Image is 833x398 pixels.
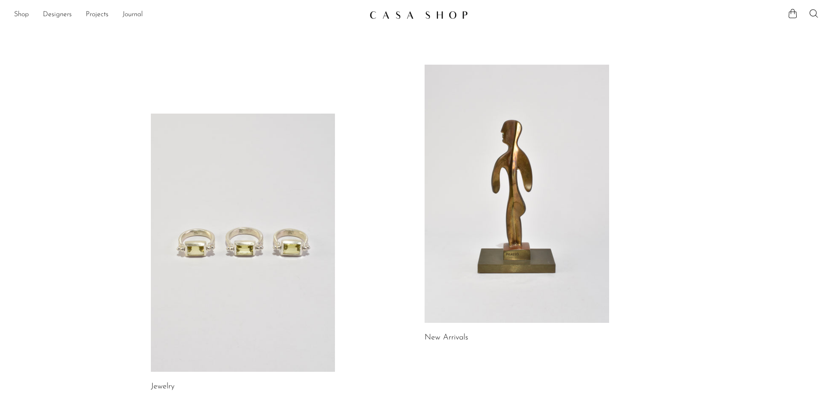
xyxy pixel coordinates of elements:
[14,7,362,22] ul: NEW HEADER MENU
[14,9,29,21] a: Shop
[14,7,362,22] nav: Desktop navigation
[151,383,174,391] a: Jewelry
[43,9,72,21] a: Designers
[86,9,108,21] a: Projects
[122,9,143,21] a: Journal
[425,334,468,342] a: New Arrivals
